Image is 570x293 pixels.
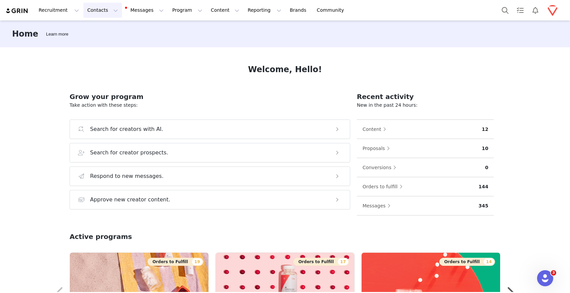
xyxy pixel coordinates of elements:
button: Profile [543,5,565,16]
button: Search [498,3,513,18]
h3: Search for creators with AI. [90,125,163,133]
h3: Approve new creator content. [90,196,170,204]
a: Tasks [513,3,528,18]
a: Community [313,3,351,18]
h3: Search for creator prospects. [90,149,168,157]
button: Orders to Fulfill19 [148,258,203,266]
iframe: Intercom live chat [537,270,553,286]
button: Search for creator prospects. [70,143,350,162]
button: Contacts [83,3,122,18]
p: 12 [482,126,488,133]
span: 3 [551,270,556,276]
a: Brands [286,3,312,18]
button: Messages [122,3,168,18]
h2: Grow your program [70,92,350,102]
div: Tooltip anchor [45,31,70,38]
p: 0 [485,164,488,171]
button: Search for creators with AI. [70,119,350,139]
button: Reporting [244,3,285,18]
img: 327e58c1-d6cc-47c6-a8eb-87d692f12d60.png [547,5,558,16]
button: Conversions [362,162,400,173]
button: Proposals [362,143,394,154]
img: grin logo [5,8,29,14]
button: Messages [362,200,394,211]
h2: Active programs [70,232,132,242]
h3: Home [12,28,38,40]
h2: Recent activity [357,92,494,102]
h1: Welcome, Hello! [248,63,322,76]
button: Respond to new messages. [70,166,350,186]
p: 10 [482,145,488,152]
p: 345 [479,202,488,209]
button: Content [207,3,243,18]
h3: Respond to new messages. [90,172,164,180]
button: Orders to Fulfill17 [293,258,349,266]
p: 144 [479,183,488,190]
button: Orders to fulfill [362,181,406,192]
p: Take action with these steps: [70,102,350,109]
button: Approve new creator content. [70,190,350,209]
button: Content [362,124,390,135]
button: Program [168,3,206,18]
button: Recruitment [35,3,83,18]
button: Notifications [528,3,543,18]
p: New in the past 24 hours: [357,102,494,109]
button: Orders to Fulfill14 [439,258,495,266]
